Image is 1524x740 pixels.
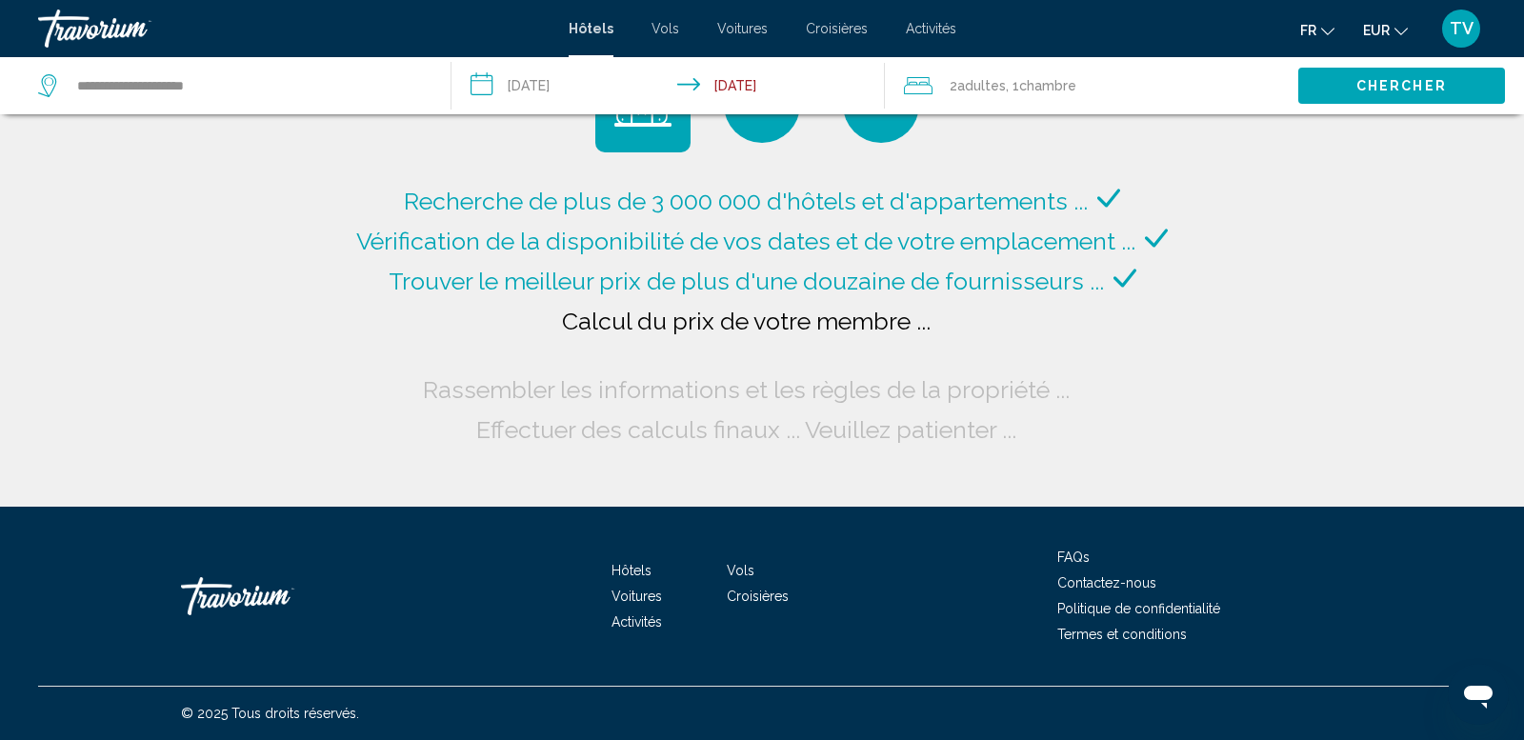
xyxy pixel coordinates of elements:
a: Vols [727,563,754,578]
iframe: Bouton de lancement de la fenêtre de messagerie [1448,664,1509,725]
span: Chambre [1019,78,1076,93]
span: Vérification de la disponibilité de vos dates et de votre emplacement ... [356,227,1135,255]
button: Travelers: 2 adults, 0 children [885,57,1298,114]
span: 2 [950,72,1006,99]
a: Hôtels [612,563,652,578]
button: Change currency [1363,16,1408,44]
a: FAQs [1057,550,1090,565]
a: Hôtels [569,21,613,36]
a: Vols [652,21,679,36]
span: Adultes [957,78,1006,93]
a: Voitures [717,21,768,36]
span: Calcul du prix de votre membre ... [562,307,931,335]
a: Activités [906,21,956,36]
span: EUR [1363,23,1390,38]
button: Chercher [1298,68,1505,103]
a: Voitures [612,589,662,604]
span: Rassembler les informations et les règles de la propriété ... [423,375,1070,404]
button: Check-in date: Sep 26, 2025 Check-out date: Sep 27, 2025 [451,57,884,114]
button: Change language [1300,16,1334,44]
a: Activités [612,614,662,630]
span: Effectuer des calculs finaux ... Veuillez patienter ... [476,415,1016,444]
span: TV [1450,19,1474,38]
a: Contactez-nous [1057,575,1156,590]
a: Politique de confidentialité [1057,601,1220,616]
span: Trouver le meilleur prix de plus d'une douzaine de fournisseurs ... [389,267,1104,295]
span: Recherche de plus de 3 000 000 d'hôtels et d'appartements ... [404,187,1088,215]
a: Termes et conditions [1057,627,1187,642]
span: , 1 [1006,72,1076,99]
button: User Menu [1436,9,1486,49]
a: Croisières [806,21,868,36]
span: Chercher [1356,79,1447,94]
span: © 2025 Tous droits réservés. [181,706,359,721]
a: Travorium [38,10,550,48]
span: fr [1300,23,1316,38]
a: Croisières [727,589,789,604]
a: Travorium [181,568,371,625]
